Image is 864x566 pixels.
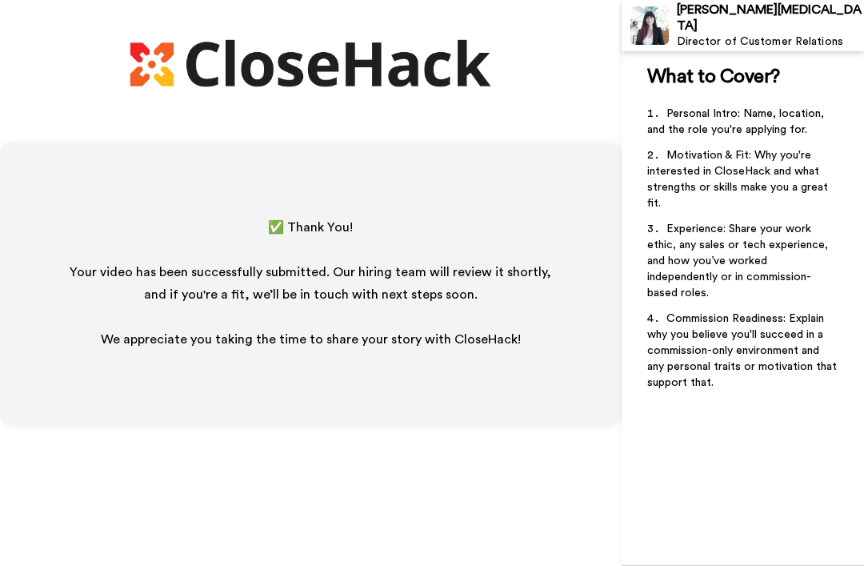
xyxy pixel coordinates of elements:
[647,223,831,299] span: Experience: Share your work ethic, any sales or tech experience, and how you’ve worked independen...
[647,108,827,135] span: Personal Intro: Name, location, and the role you're applying for.
[268,221,353,234] span: ✅ Thank You!
[647,67,780,86] span: What to Cover?
[677,35,863,49] div: Director of Customer Relations
[647,313,840,388] span: Commission Readiness: Explain why you believe you'll succeed in a commission-only environment and...
[70,266,554,301] span: Your video has been successfully submitted. Our hiring team will review it shortly, and if you're...
[630,6,669,45] img: Profile Image
[677,2,863,33] div: [PERSON_NAME][MEDICAL_DATA]
[647,150,831,209] span: Motivation & Fit: Why you're interested in CloseHack and what strengths or skills make you a grea...
[101,333,521,346] span: We appreciate you taking the time to share your story with CloseHack!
